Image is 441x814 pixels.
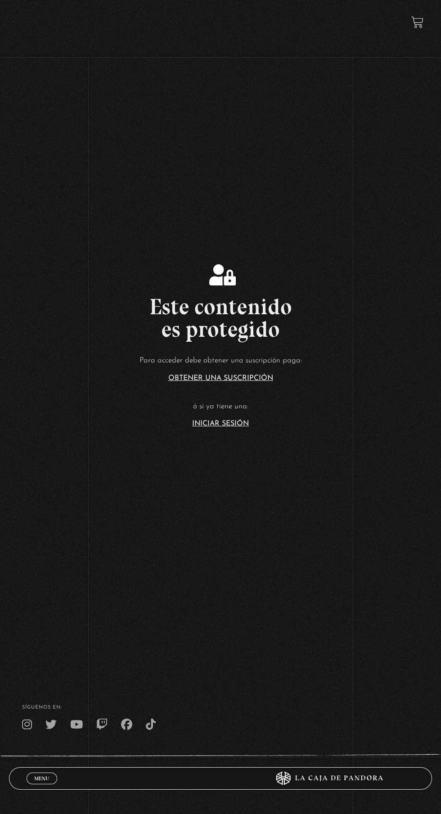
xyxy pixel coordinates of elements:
[31,783,53,790] span: Cerrar
[22,705,419,710] h4: SÍguenos en:
[192,420,249,427] a: Iniciar Sesión
[168,375,273,382] a: Obtener una suscripción
[411,16,423,28] a: View your shopping cart
[34,776,49,781] span: Menu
